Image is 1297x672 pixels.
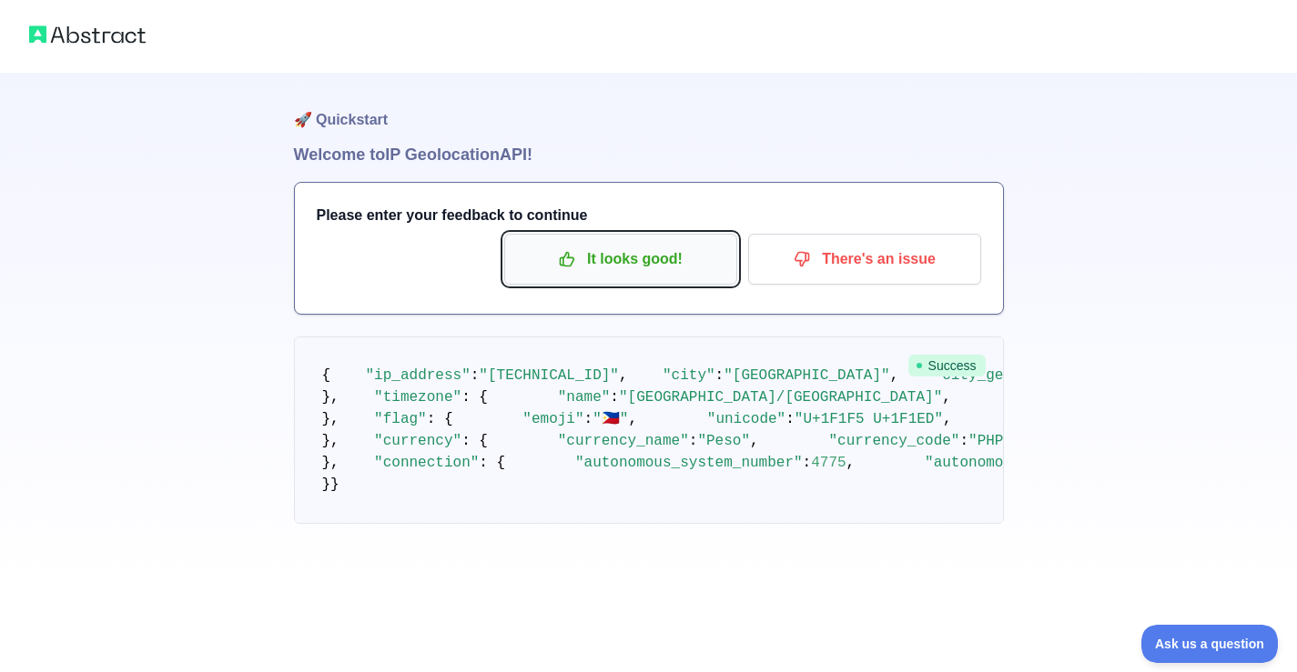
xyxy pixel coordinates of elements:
[811,455,846,471] span: 4775
[785,411,795,427] span: :
[294,142,1004,167] h1: Welcome to IP Geolocation API!
[959,433,968,449] span: :
[803,455,812,471] span: :
[366,367,471,384] span: "ip_address"
[828,433,959,449] span: "currency_code"
[750,433,759,449] span: ,
[461,389,488,406] span: : {
[504,234,737,285] button: It looks good!
[942,389,951,406] span: ,
[294,73,1004,142] h1: 🚀 Quickstart
[479,455,505,471] span: : {
[619,389,942,406] span: "[GEOGRAPHIC_DATA]/[GEOGRAPHIC_DATA]"
[724,367,889,384] span: "[GEOGRAPHIC_DATA]"
[522,411,583,427] span: "emoji"
[689,433,698,449] span: :
[890,367,899,384] span: ,
[943,411,952,427] span: ,
[518,244,724,275] p: It looks good!
[619,367,628,384] span: ,
[317,205,981,226] h3: Please enter your feedback to continue
[374,389,461,406] span: "timezone"
[748,234,981,285] button: There's an issue
[374,455,479,471] span: "connection"
[663,367,715,384] span: "city"
[479,367,619,384] span: "[TECHNICAL_ID]"
[374,411,427,427] span: "flag"
[707,411,785,427] span: "unicode"
[461,433,488,449] span: : {
[715,367,724,384] span: :
[762,244,968,275] p: There's an issue
[471,367,480,384] span: :
[1141,625,1279,663] iframe: Toggle Customer Support
[584,411,593,427] span: :
[593,411,628,427] span: "🇵🇭"
[558,389,611,406] span: "name"
[374,433,461,449] span: "currency"
[322,367,331,384] span: {
[925,455,1204,471] span: "autonomous_system_organization"
[697,433,750,449] span: "Peso"
[29,22,146,47] img: Abstract logo
[968,433,1012,449] span: "PHP"
[427,411,453,427] span: : {
[610,389,619,406] span: :
[558,433,689,449] span: "currency_name"
[908,355,986,376] span: Success
[795,411,943,427] span: "U+1F1F5 U+1F1ED"
[628,411,637,427] span: ,
[575,455,803,471] span: "autonomous_system_number"
[846,455,856,471] span: ,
